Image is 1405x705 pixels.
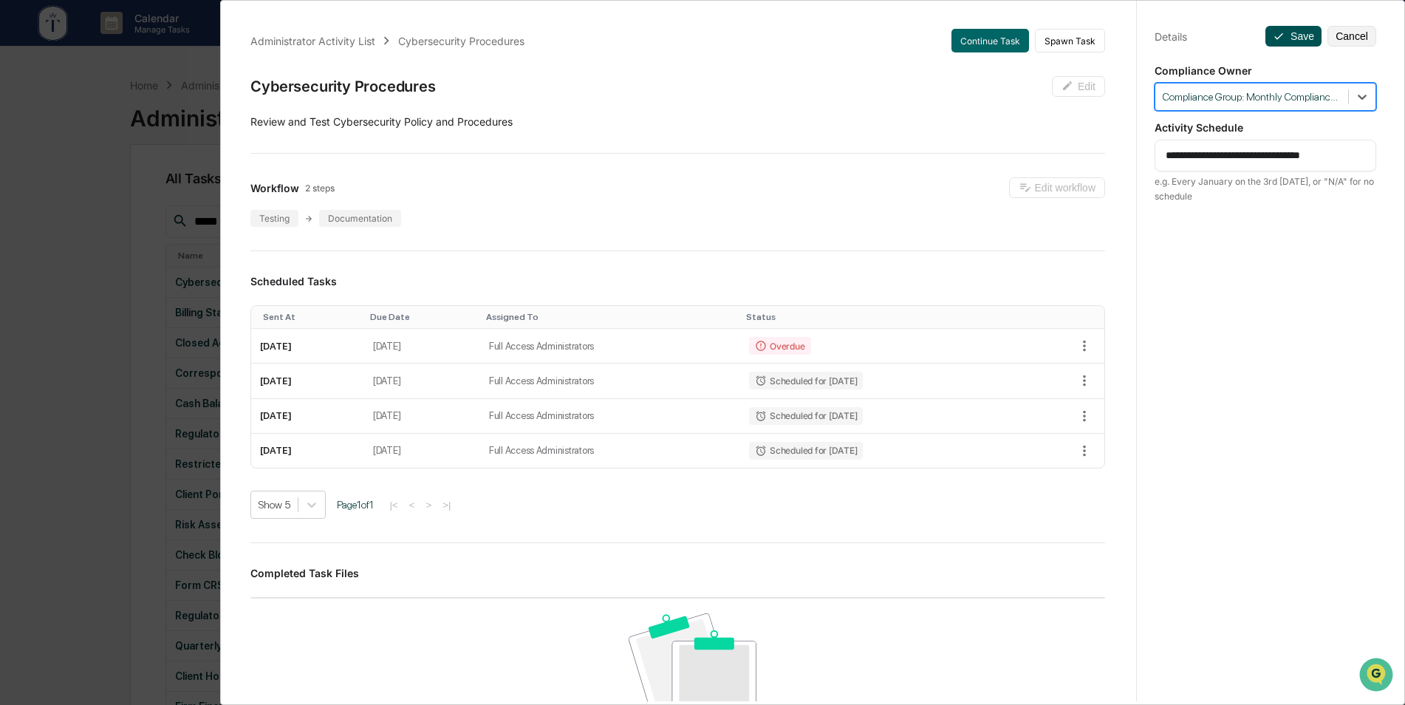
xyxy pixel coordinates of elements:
[746,312,1013,322] div: Toggle SortBy
[250,78,435,95] div: Cybersecurity Procedures
[364,434,480,468] td: [DATE]
[486,312,734,322] div: Toggle SortBy
[1155,174,1376,204] div: e.g. Every January on the 3rd [DATE], or "N/A" for no schedule
[385,499,402,511] button: |<
[1327,26,1376,47] button: Cancel
[364,399,480,434] td: [DATE]
[398,35,524,47] div: Cybersecurity Procedures
[480,399,740,434] td: Full Access Administrators
[250,567,1105,579] h3: Completed Task Files
[405,499,420,511] button: <
[250,275,1105,287] h3: Scheduled Tasks
[15,113,41,140] img: 1746055101610-c473b297-6a78-478c-a979-82029cc54cd1
[749,337,810,355] div: Overdue
[15,188,27,200] div: 🖐️
[15,216,27,228] div: 🔎
[263,312,358,322] div: Toggle SortBy
[101,180,189,207] a: 🗄️Attestations
[122,186,183,201] span: Attestations
[250,115,513,128] span: Review and Test Cybersecurity Policy and Procedures
[749,372,863,389] div: Scheduled for [DATE]
[9,208,99,235] a: 🔎Data Lookup
[1009,177,1105,198] button: Edit workflow
[438,499,455,511] button: >|
[480,434,740,468] td: Full Access Administrators
[50,128,187,140] div: We're available if you need us!
[104,250,179,262] a: Powered byPylon
[319,210,401,227] div: Documentation
[1155,121,1376,134] p: Activity Schedule
[364,329,480,364] td: [DATE]
[9,180,101,207] a: 🖐️Preclearance
[1155,64,1376,77] p: Compliance Owner
[370,312,474,322] div: Toggle SortBy
[305,183,335,194] span: 2 steps
[250,182,299,194] span: Workflow
[30,214,93,229] span: Data Lookup
[1155,30,1187,43] div: Details
[749,442,863,460] div: Scheduled for [DATE]
[480,329,740,364] td: Full Access Administrators
[1035,29,1105,52] button: Spawn Task
[251,399,364,434] td: [DATE]
[749,407,863,425] div: Scheduled for [DATE]
[251,434,364,468] td: [DATE]
[250,35,375,47] div: Administrator Activity List
[107,188,119,200] div: 🗄️
[951,29,1029,52] button: Continue Task
[1265,26,1322,47] button: Save
[251,329,364,364] td: [DATE]
[1358,656,1398,696] iframe: Open customer support
[147,251,179,262] span: Pylon
[30,186,95,201] span: Preclearance
[251,117,269,135] button: Start new chat
[250,210,298,227] div: Testing
[480,364,740,398] td: Full Access Administrators
[364,364,480,398] td: [DATE]
[1052,76,1105,97] button: Edit
[421,499,436,511] button: >
[50,113,242,128] div: Start new chat
[251,364,364,398] td: [DATE]
[337,499,374,511] span: Page 1 of 1
[15,31,269,55] p: How can we help?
